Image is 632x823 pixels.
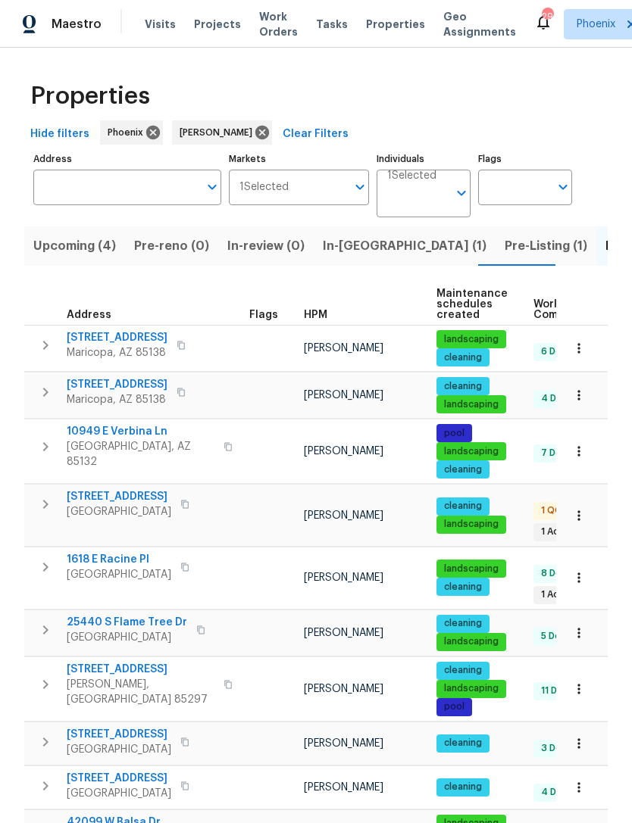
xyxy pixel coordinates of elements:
[438,463,488,476] span: cleaning
[304,390,383,401] span: [PERSON_NAME]
[366,17,425,32] span: Properties
[577,17,615,32] span: Phoenix
[438,635,505,648] span: landscaping
[67,677,214,707] span: [PERSON_NAME], [GEOGRAPHIC_DATA] 85297
[438,398,505,411] span: landscaping
[478,154,572,164] label: Flags
[229,154,370,164] label: Markets
[67,392,167,407] span: Maricopa, AZ 85138
[304,343,383,354] span: [PERSON_NAME]
[438,380,488,393] span: cleaning
[451,182,472,204] button: Open
[194,17,241,32] span: Projects
[438,781,488,793] span: cleaning
[535,447,579,460] span: 7 Done
[239,181,289,194] span: 1 Selected
[552,176,574,198] button: Open
[438,737,488,750] span: cleaning
[535,345,579,358] span: 6 Done
[323,235,487,257] span: In-[GEOGRAPHIC_DATA] (1)
[438,518,505,531] span: landscaping
[283,125,349,144] span: Clear Filters
[67,330,167,345] span: [STREET_ADDRESS]
[108,125,149,140] span: Phoenix
[227,235,305,257] span: In-review (0)
[349,176,371,198] button: Open
[304,510,383,521] span: [PERSON_NAME]
[535,588,599,601] span: 1 Accepted
[30,89,150,104] span: Properties
[304,572,383,583] span: [PERSON_NAME]
[304,310,327,320] span: HPM
[33,154,221,164] label: Address
[438,351,488,364] span: cleaning
[387,170,436,182] span: 1 Selected
[67,727,171,742] span: [STREET_ADDRESS]
[535,684,580,697] span: 11 Done
[67,786,171,801] span: [GEOGRAPHIC_DATA]
[67,630,187,645] span: [GEOGRAPHIC_DATA]
[438,664,488,677] span: cleaning
[67,424,214,439] span: 10949 E Verbina Ln
[304,446,383,457] span: [PERSON_NAME]
[52,17,102,32] span: Maestro
[304,684,383,694] span: [PERSON_NAME]
[438,445,505,458] span: landscaping
[145,17,176,32] span: Visits
[535,630,578,643] span: 5 Done
[100,120,163,145] div: Phoenix
[67,504,171,519] span: [GEOGRAPHIC_DATA]
[533,299,629,320] span: Work Order Completion
[535,786,580,799] span: 4 Done
[304,738,383,749] span: [PERSON_NAME]
[67,489,171,504] span: [STREET_ADDRESS]
[438,500,488,513] span: cleaning
[67,377,167,392] span: [STREET_ADDRESS]
[438,581,488,594] span: cleaning
[67,662,214,677] span: [STREET_ADDRESS]
[438,333,505,346] span: landscaping
[67,552,171,567] span: 1618 E Racine Pl
[134,235,209,257] span: Pre-reno (0)
[249,310,278,320] span: Flags
[67,742,171,757] span: [GEOGRAPHIC_DATA]
[438,617,488,630] span: cleaning
[377,154,471,164] label: Individuals
[443,9,516,39] span: Geo Assignments
[67,310,111,320] span: Address
[259,9,298,39] span: Work Orders
[316,19,348,30] span: Tasks
[542,9,552,24] div: 29
[202,176,223,198] button: Open
[535,504,568,517] span: 1 QC
[535,742,579,755] span: 3 Done
[304,782,383,793] span: [PERSON_NAME]
[67,439,214,469] span: [GEOGRAPHIC_DATA], AZ 85132
[277,120,355,148] button: Clear Filters
[438,682,505,695] span: landscaping
[304,628,383,638] span: [PERSON_NAME]
[30,125,89,144] span: Hide filters
[180,125,258,140] span: [PERSON_NAME]
[438,563,505,575] span: landscaping
[24,120,95,148] button: Hide filters
[67,567,171,582] span: [GEOGRAPHIC_DATA]
[438,427,471,440] span: pool
[67,615,187,630] span: 25440 S Flame Tree Dr
[535,567,579,580] span: 8 Done
[505,235,587,257] span: Pre-Listing (1)
[535,392,580,405] span: 4 Done
[535,525,599,538] span: 1 Accepted
[438,700,471,713] span: pool
[67,345,167,360] span: Maricopa, AZ 85138
[436,288,508,320] span: Maintenance schedules created
[33,235,116,257] span: Upcoming (4)
[172,120,272,145] div: [PERSON_NAME]
[67,771,171,786] span: [STREET_ADDRESS]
